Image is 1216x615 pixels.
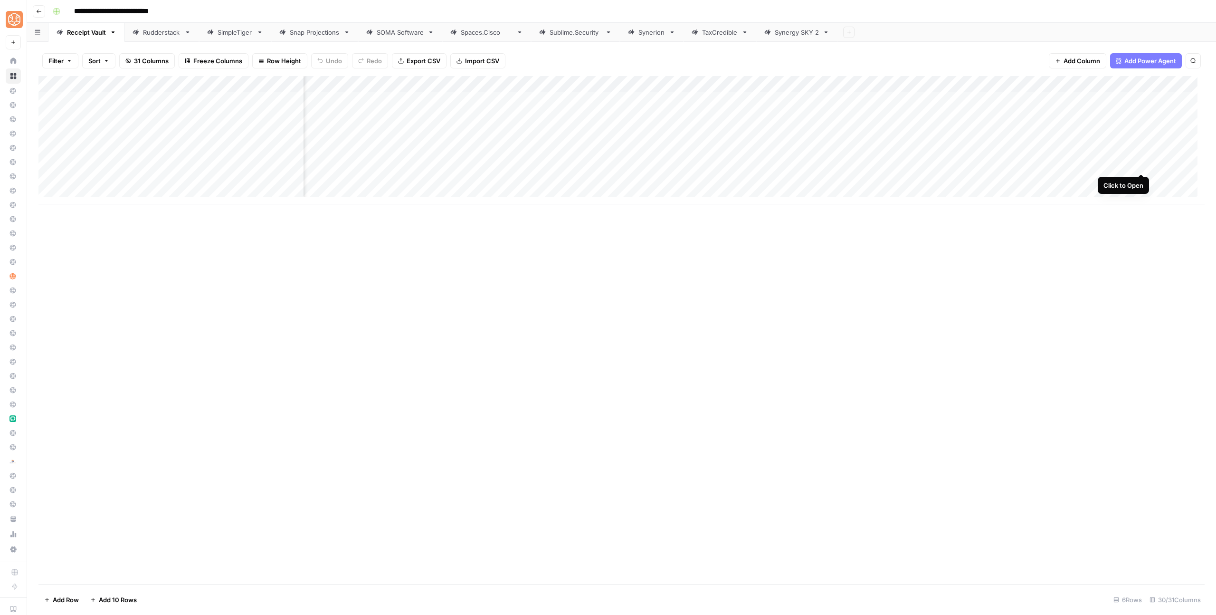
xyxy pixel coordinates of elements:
[638,28,665,37] div: Synerion
[6,527,21,542] a: Usage
[9,415,16,422] img: lw7c1zkxykwl1f536rfloyrjtby8
[326,56,342,66] span: Undo
[1103,181,1143,190] div: Click to Open
[684,23,756,42] a: TaxCredible
[67,28,106,37] div: Receipt Vault
[143,28,180,37] div: Rudderstack
[775,28,819,37] div: Synergy SKY 2
[119,53,175,68] button: 31 Columns
[267,56,301,66] span: Row Height
[88,56,101,66] span: Sort
[6,542,21,557] a: Settings
[6,53,21,68] a: Home
[620,23,684,42] a: Synerion
[271,23,358,42] a: Snap Projections
[252,53,307,68] button: Row Height
[311,53,348,68] button: Undo
[702,28,738,37] div: TaxCredible
[358,23,442,42] a: SOMA Software
[6,11,23,28] img: SimpleTiger Logo
[53,595,79,605] span: Add Row
[531,23,620,42] a: [DOMAIN_NAME]
[42,53,78,68] button: Filter
[756,23,837,42] a: Synergy SKY 2
[85,592,142,607] button: Add 10 Rows
[1049,53,1106,68] button: Add Column
[377,28,424,37] div: SOMA Software
[550,28,601,37] div: [DOMAIN_NAME]
[179,53,248,68] button: Freeze Columns
[1146,592,1205,607] div: 30/31 Columns
[199,23,271,42] a: SimpleTiger
[134,56,169,66] span: 31 Columns
[124,23,199,42] a: Rudderstack
[218,28,253,37] div: SimpleTiger
[1124,56,1176,66] span: Add Power Agent
[442,23,531,42] a: [DOMAIN_NAME]
[392,53,446,68] button: Export CSV
[6,8,21,31] button: Workspace: SimpleTiger
[450,53,505,68] button: Import CSV
[48,23,124,42] a: Receipt Vault
[461,28,513,37] div: [DOMAIN_NAME]
[1110,53,1182,68] button: Add Power Agent
[1110,592,1146,607] div: 6 Rows
[465,56,499,66] span: Import CSV
[6,511,21,527] a: Your Data
[38,592,85,607] button: Add Row
[367,56,382,66] span: Redo
[1064,56,1100,66] span: Add Column
[407,56,440,66] span: Export CSV
[352,53,388,68] button: Redo
[193,56,242,66] span: Freeze Columns
[99,595,137,605] span: Add 10 Rows
[48,56,64,66] span: Filter
[9,273,16,279] img: hlg0wqi1id4i6sbxkcpd2tyblcaw
[290,28,340,37] div: Snap Projections
[6,68,21,84] a: Browse
[82,53,115,68] button: Sort
[9,458,16,465] img: l4fhhv1wydngfjbdt7cv1fhbfkxb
